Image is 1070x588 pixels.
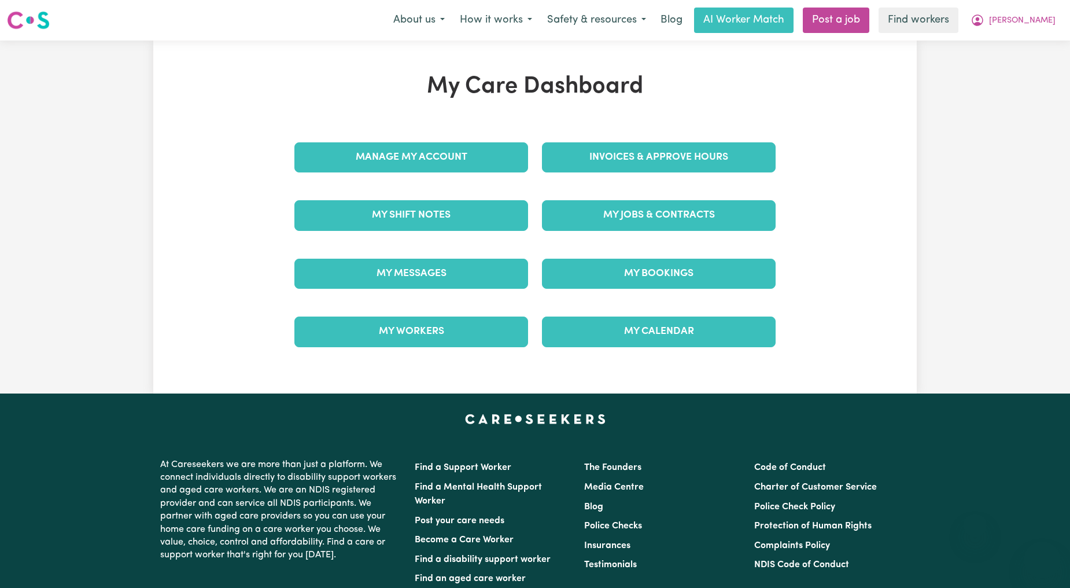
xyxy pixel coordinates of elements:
a: AI Worker Match [694,8,794,33]
button: Safety & resources [540,8,654,32]
a: Blog [584,502,603,512]
a: Find workers [879,8,958,33]
button: My Account [963,8,1063,32]
a: Media Centre [584,483,644,492]
a: My Calendar [542,317,776,347]
p: At Careseekers we are more than just a platform. We connect individuals directly to disability su... [160,454,401,567]
a: Charter of Customer Service [754,483,877,492]
h1: My Care Dashboard [287,73,783,101]
iframe: Button to launch messaging window [1024,542,1061,579]
a: Blog [654,8,689,33]
a: Code of Conduct [754,463,826,472]
a: Testimonials [584,560,637,569]
a: Police Checks [584,521,642,531]
a: My Bookings [542,259,776,289]
a: My Workers [294,317,528,347]
a: Find a Mental Health Support Worker [415,483,542,506]
a: Complaints Policy [754,541,830,550]
a: Find a disability support worker [415,555,551,564]
a: Invoices & Approve Hours [542,142,776,172]
a: NDIS Code of Conduct [754,560,849,569]
a: Careseekers home page [465,414,606,424]
img: Careseekers logo [7,10,50,31]
a: Police Check Policy [754,502,835,512]
a: Find an aged care worker [415,574,526,583]
span: [PERSON_NAME] [989,14,1056,27]
a: The Founders [584,463,641,472]
a: Post a job [803,8,869,33]
a: My Shift Notes [294,200,528,230]
a: Careseekers logo [7,7,50,34]
a: Protection of Human Rights [754,521,872,531]
a: My Jobs & Contracts [542,200,776,230]
a: Manage My Account [294,142,528,172]
iframe: Close message [964,514,987,537]
a: Find a Support Worker [415,463,511,472]
button: About us [386,8,452,32]
a: Insurances [584,541,630,550]
a: Become a Care Worker [415,535,514,545]
a: My Messages [294,259,528,289]
a: Post your care needs [415,516,504,525]
button: How it works [452,8,540,32]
